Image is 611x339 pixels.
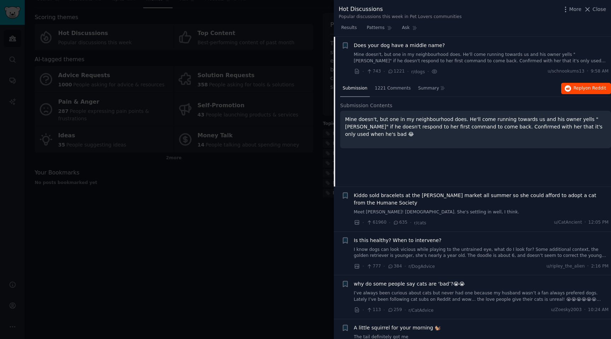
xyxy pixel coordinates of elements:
[354,209,609,216] a: Meet [PERSON_NAME]! [DEMOGRAPHIC_DATA]. She's settling in well, I think.
[574,85,606,92] span: Reply
[587,68,588,75] span: ·
[383,263,385,270] span: ·
[354,324,441,332] a: A little squirrel for your morning 🐿️
[383,306,385,314] span: ·
[405,306,406,314] span: ·
[561,83,611,94] button: Replyon Reddit
[569,6,582,13] span: More
[588,219,609,226] span: 12:05 PM
[408,264,435,269] span: r/DogAdvice
[354,280,465,288] a: why do some people say cats are ‘bad’?😭😭
[410,219,411,226] span: ·
[584,219,586,226] span: ·
[584,307,586,313] span: ·
[367,25,384,31] span: Patterns
[366,219,386,226] span: 61960
[593,6,606,13] span: Close
[546,263,584,270] span: u/ripley_the_alien
[339,22,359,37] a: Results
[407,68,408,75] span: ·
[408,308,433,313] span: r/CatAdvice
[427,68,429,75] span: ·
[366,263,381,270] span: 777
[418,85,439,92] span: Summary
[548,68,584,75] span: u/schnookums13
[343,85,367,92] span: Submission
[587,263,589,270] span: ·
[366,68,381,75] span: 743
[551,307,582,313] span: u/Zoesky2003
[402,25,410,31] span: Ask
[340,102,392,109] span: Submission Contents
[354,290,609,303] a: I’ve always been curious about cats but never had one because my husband wasn’t a fan always pref...
[411,69,425,74] span: r/dogs
[389,219,390,226] span: ·
[383,68,385,75] span: ·
[339,5,462,14] div: Hot Discussions
[400,22,420,37] a: Ask
[388,307,402,313] span: 259
[562,6,582,13] button: More
[364,22,394,37] a: Patterns
[354,52,609,64] a: Mine doesn't, but one in my neighbourhood does. He'll come running towards us and his owner yells...
[388,68,405,75] span: 1221
[554,219,582,226] span: u/CatAncient
[584,6,606,13] button: Close
[405,263,406,270] span: ·
[354,247,609,259] a: I know dogs can look vicious while playing to the untrained eye, what do I look for? Some additio...
[354,192,609,207] a: Kiddo sold bracelets at the [PERSON_NAME] market all summer so she could afford to adopt a cat fr...
[345,116,606,138] p: Mine doesn't, but one in my neighbourhood does. He'll come running towards us and his owner yells...
[591,68,609,75] span: 9:58 AM
[588,307,609,313] span: 10:24 AM
[586,86,606,91] span: on Reddit
[414,220,426,225] span: r/cats
[591,263,609,270] span: 2:16 PM
[362,306,364,314] span: ·
[354,42,445,49] a: Does your dog have a middle name?
[362,263,364,270] span: ·
[354,237,442,244] a: Is this healthy? When to intervene?
[339,14,462,20] div: Popular discussions this week in Pet Lovers communities
[366,307,381,313] span: 113
[388,263,402,270] span: 384
[375,85,411,92] span: 1221 Comments
[341,25,357,31] span: Results
[362,219,364,226] span: ·
[393,219,407,226] span: 635
[362,68,364,75] span: ·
